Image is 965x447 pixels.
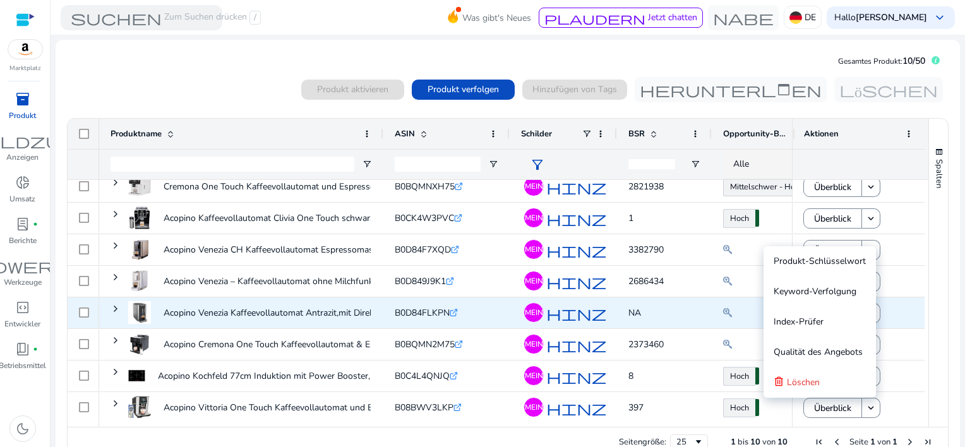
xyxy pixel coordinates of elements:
[164,237,429,263] p: Acopino Venezia CH Kaffeevollautomat Espressomaschine einfach...
[9,64,41,73] p: Marktplatz
[128,270,151,292] img: 51BCfFrwIFL.jpg
[923,437,933,447] div: Letzte Seite
[395,244,451,256] span: B0D84F7XQD
[525,277,543,285] span: MEIN
[9,235,37,246] p: Berichte
[628,275,664,287] span: 2686434
[730,402,749,414] font: Hoch
[730,213,749,224] font: Hoch
[774,346,863,358] span: Qualität des Angebots
[730,181,803,193] font: Mittelschwer - Hoch
[803,398,862,418] button: Überblick
[546,242,690,258] span: hinzufügen
[9,110,36,121] p: Produkt
[803,177,862,197] button: Überblick
[865,213,877,224] mat-icon: keyboard_arrow_down
[546,211,690,226] span: hinzufügen
[733,158,749,170] span: Alle
[395,307,450,319] span: B0D84FLKPN
[395,402,453,414] span: B08BWV3LKP
[787,376,820,388] span: Löschen
[71,10,162,25] span: suchen
[730,371,749,382] font: Hoch
[933,159,945,188] span: Spalten
[164,174,433,200] p: Cremona One Touch Kaffeevollautomat und Espressomaschine mit...
[713,10,774,25] span: Nabe
[856,11,927,23] b: [PERSON_NAME]
[814,237,851,263] span: Überblick
[628,370,633,382] span: 8
[128,206,151,229] img: 41nD7rIoUKL._AC_US100_.jpg
[546,306,690,321] span: hinzufügen
[395,275,446,287] span: B0D849J9K1
[789,11,802,24] img: de.svg
[164,300,422,326] p: Acopino Venezia Kaffeevollautomat Antrazit,mit Direktwahltaste...
[33,347,38,352] span: fiber_manual_record
[814,437,824,447] div: Erste Seite
[814,174,851,200] span: Überblick
[774,285,856,297] span: Keyword-Verfolgung
[814,395,851,421] span: Überblick
[635,77,827,102] button: herunterladen
[462,7,531,29] span: Was gibt's Neues
[805,6,816,28] p: DE
[838,56,902,66] span: Gesamtes Produkt:
[4,277,42,288] p: Werkzeuge
[128,301,151,324] img: 71wmpa4xFOL.jpg
[628,244,664,256] span: 3382790
[395,181,455,193] span: B0BQMNXH75
[15,175,30,190] span: donut_small
[164,205,458,231] p: Acopino Kaffeevollautomat Clivia One Touch schwarz /,Espressomaschine...
[628,402,644,414] span: 397
[525,246,543,253] span: MEIN
[395,338,455,350] span: B0BQMN2M75
[9,193,35,205] p: Umsatz
[723,128,789,140] span: Opportunity-Bewertung
[395,157,481,172] input: ASIN-Filter-Eingang
[395,212,454,224] span: B0CK4W3PVC
[525,309,543,316] span: MEIN
[362,159,372,169] button: Filtermenü öffnen
[865,402,877,414] mat-icon: keyboard_arrow_down
[628,212,633,224] span: 1
[395,370,450,382] span: B0C4L4QNJQ
[164,11,247,25] font: Zum Suchen drücken
[755,399,759,416] span: 90.30
[164,395,446,420] p: Acopino Vittoria One Touch Kaffeevollautomat und Espressomaschine...
[628,181,664,193] span: 2821938
[803,240,862,260] button: Überblick
[755,367,759,384] span: 75.94
[525,340,543,348] span: MEIN
[755,210,759,227] span: 95.63
[525,372,543,379] span: MEIN
[158,363,428,389] p: Acopino Kochfeld 77cm Induktion mit Power Booster, Glaskeramik,...
[640,82,822,97] span: herunterladen
[525,403,543,411] span: MEIN
[648,11,697,23] span: Jetzt chatten
[8,40,42,59] img: amazon.svg
[128,175,151,198] img: 31aLTZjMJTL._AC_US100_.jpg
[905,437,915,447] div: Nächste Seite
[774,255,866,267] span: Produkt-Schlüsselwort
[128,364,145,387] img: 31uQaD-MVdL._AC_SR38,50_.jpg
[814,206,851,232] span: Überblick
[546,179,690,194] span: hinzufügen
[932,10,947,25] span: keyboard_arrow_down
[128,333,151,355] img: 718gXzaUcxL.jpg
[111,128,162,140] span: Produktname
[412,80,515,100] button: Produkt verfolgen
[546,274,690,289] span: hinzufügen
[128,396,151,419] img: 41cDQdx5S2L._AC_US100_.jpg
[546,400,690,415] span: hinzufügen
[111,157,354,172] input: Eingabe des Produktnamen-Filters
[249,11,261,25] span: /
[164,268,435,294] p: Acopino Venezia – Kaffeevollautomat ohne Milchfunktion | 19 Takte...
[4,318,40,330] p: Entwickler
[395,128,415,140] span: ASIN
[902,55,925,67] span: 10/50
[428,83,499,96] span: Produkt verfolgen
[488,159,498,169] button: Filtermenü öffnen
[15,217,30,232] span: lab_profile
[521,128,552,140] span: Schilder
[803,208,862,229] button: Überblick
